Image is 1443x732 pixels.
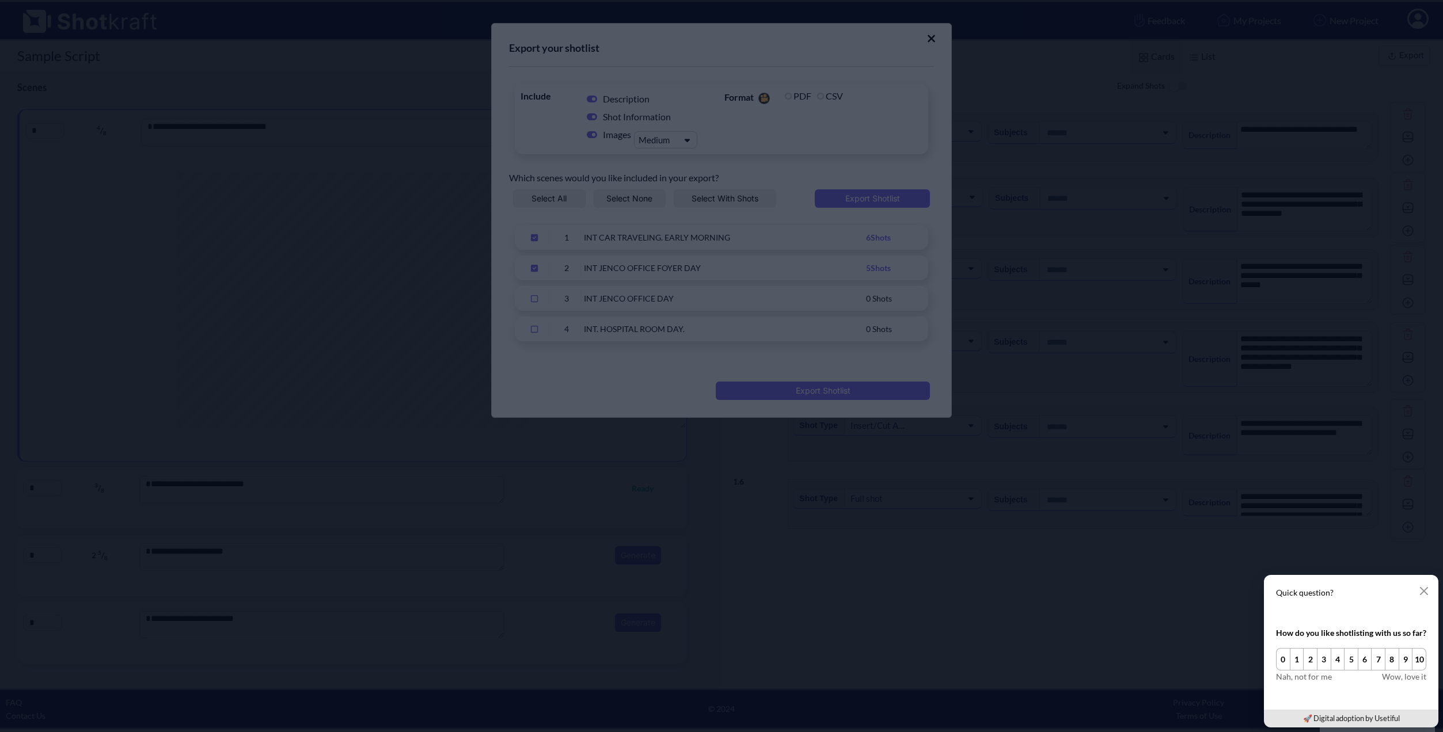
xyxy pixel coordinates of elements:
button: 9 [1399,648,1413,670]
button: 1 [1290,648,1304,670]
button: 4 [1331,648,1345,670]
button: 8 [1385,648,1399,670]
span: Wow, love it [1382,670,1426,683]
span: Nah, not for me [1276,670,1332,683]
button: 5 [1344,648,1358,670]
button: 7 [1371,648,1385,670]
div: Online [9,10,107,18]
a: 🚀 Digital adoption by Usetiful [1303,714,1400,723]
button: 3 [1317,648,1331,670]
button: 2 [1303,648,1317,670]
button: 6 [1358,648,1372,670]
p: Quick question? [1276,587,1426,598]
button: 0 [1276,648,1290,670]
div: How do you like shotlisting with us so far? [1276,627,1426,639]
button: 10 [1412,648,1426,670]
